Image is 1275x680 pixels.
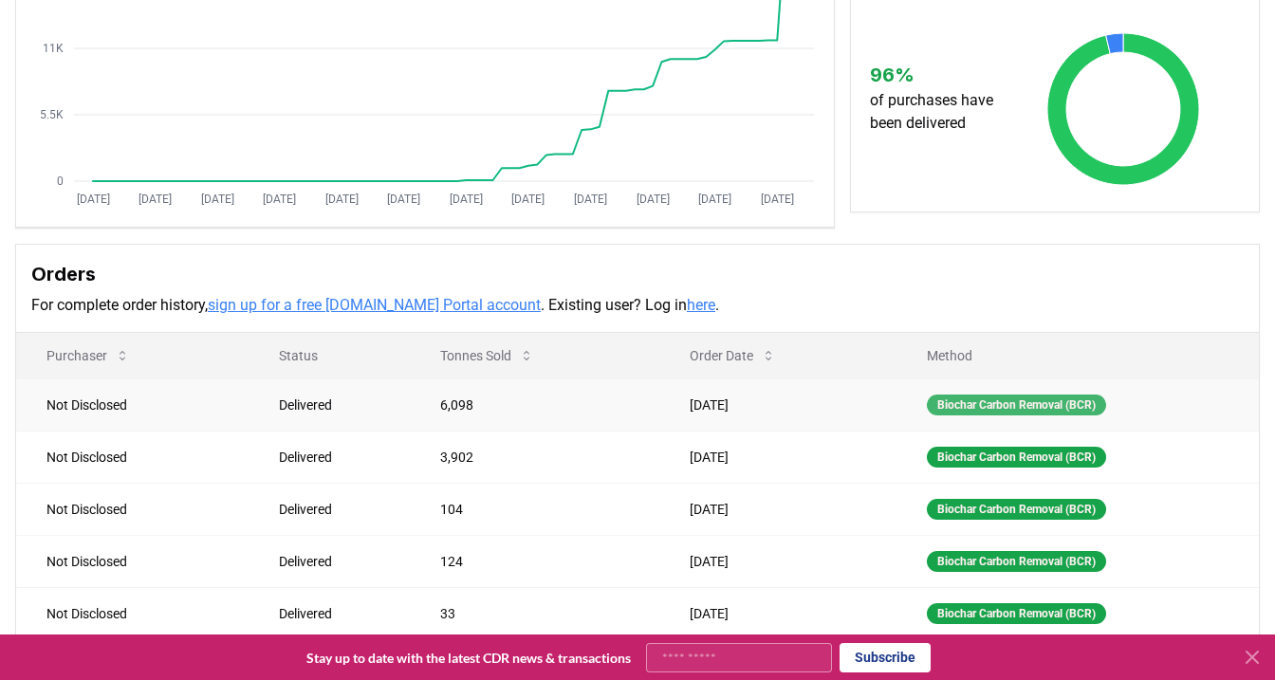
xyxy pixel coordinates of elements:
tspan: [DATE] [511,193,545,206]
tspan: [DATE] [263,193,296,206]
tspan: 0 [57,175,64,188]
tspan: [DATE] [77,193,110,206]
td: [DATE] [659,535,896,587]
td: [DATE] [659,378,896,431]
div: Biochar Carbon Removal (BCR) [927,499,1106,520]
tspan: [DATE] [201,193,234,206]
td: [DATE] [659,431,896,483]
tspan: [DATE] [387,193,420,206]
div: Biochar Carbon Removal (BCR) [927,603,1106,624]
p: For complete order history, . Existing user? Log in . [31,294,1244,317]
tspan: [DATE] [450,193,483,206]
td: Not Disclosed [16,535,249,587]
td: Not Disclosed [16,483,249,535]
tspan: [DATE] [574,193,607,206]
div: Delivered [279,395,394,414]
tspan: [DATE] [637,193,670,206]
a: sign up for a free [DOMAIN_NAME] Portal account [208,296,541,314]
tspan: [DATE] [325,193,359,206]
button: Purchaser [31,337,145,375]
div: Biochar Carbon Removal (BCR) [927,551,1106,572]
div: Delivered [279,552,394,571]
tspan: [DATE] [761,193,794,206]
td: 3,902 [410,431,659,483]
div: Biochar Carbon Removal (BCR) [927,395,1106,415]
tspan: [DATE] [698,193,731,206]
p: Status [264,346,394,365]
td: Not Disclosed [16,378,249,431]
td: 33 [410,587,659,639]
p: Method [912,346,1244,365]
button: Order Date [674,337,791,375]
td: [DATE] [659,483,896,535]
div: Biochar Carbon Removal (BCR) [927,447,1106,468]
td: 104 [410,483,659,535]
div: Delivered [279,500,394,519]
h3: 96 % [870,61,1009,89]
div: Delivered [279,604,394,623]
td: Not Disclosed [16,587,249,639]
td: 6,098 [410,378,659,431]
tspan: 5.5K [40,108,64,121]
a: here [687,296,715,314]
tspan: 11K [43,42,64,55]
p: of purchases have been delivered [870,89,1009,135]
td: 124 [410,535,659,587]
div: Delivered [279,448,394,467]
td: Not Disclosed [16,431,249,483]
tspan: [DATE] [139,193,172,206]
button: Tonnes Sold [425,337,549,375]
td: [DATE] [659,587,896,639]
h3: Orders [31,260,1244,288]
